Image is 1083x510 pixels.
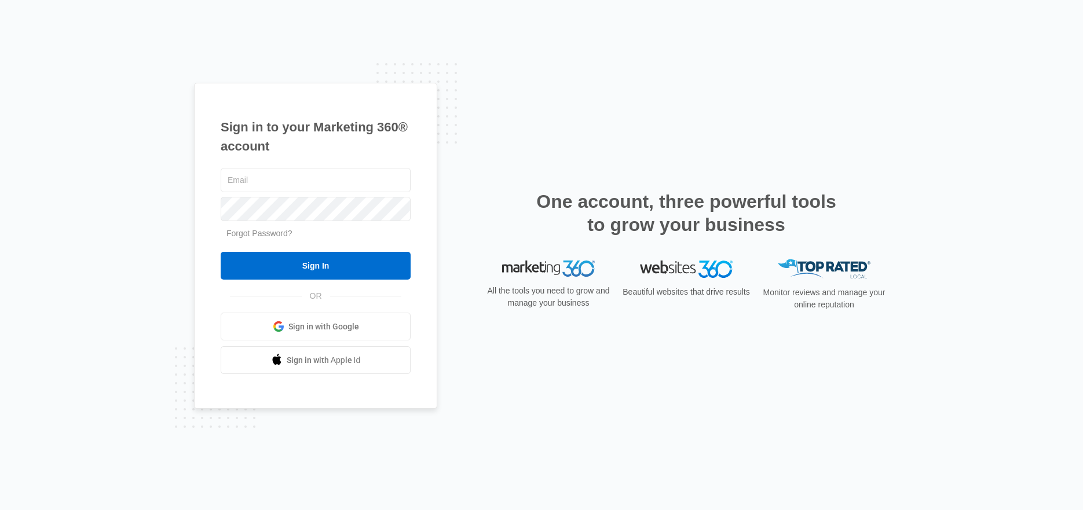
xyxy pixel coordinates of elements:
[533,190,840,236] h2: One account, three powerful tools to grow your business
[778,260,870,280] img: Top Rated Local
[288,321,359,333] span: Sign in with Google
[302,290,330,302] span: OR
[221,168,411,192] input: Email
[221,252,411,280] input: Sign In
[502,260,595,277] img: Marketing 360
[621,286,751,298] p: Beautiful websites that drive results
[640,260,733,277] img: Websites 360
[221,313,411,340] a: Sign in with Google
[759,288,889,312] p: Monitor reviews and manage your online reputation
[287,354,361,366] span: Sign in with Apple Id
[226,229,292,238] a: Forgot Password?
[484,285,613,309] p: All the tools you need to grow and manage your business
[221,118,411,156] h1: Sign in to your Marketing 360® account
[221,346,411,374] a: Sign in with Apple Id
